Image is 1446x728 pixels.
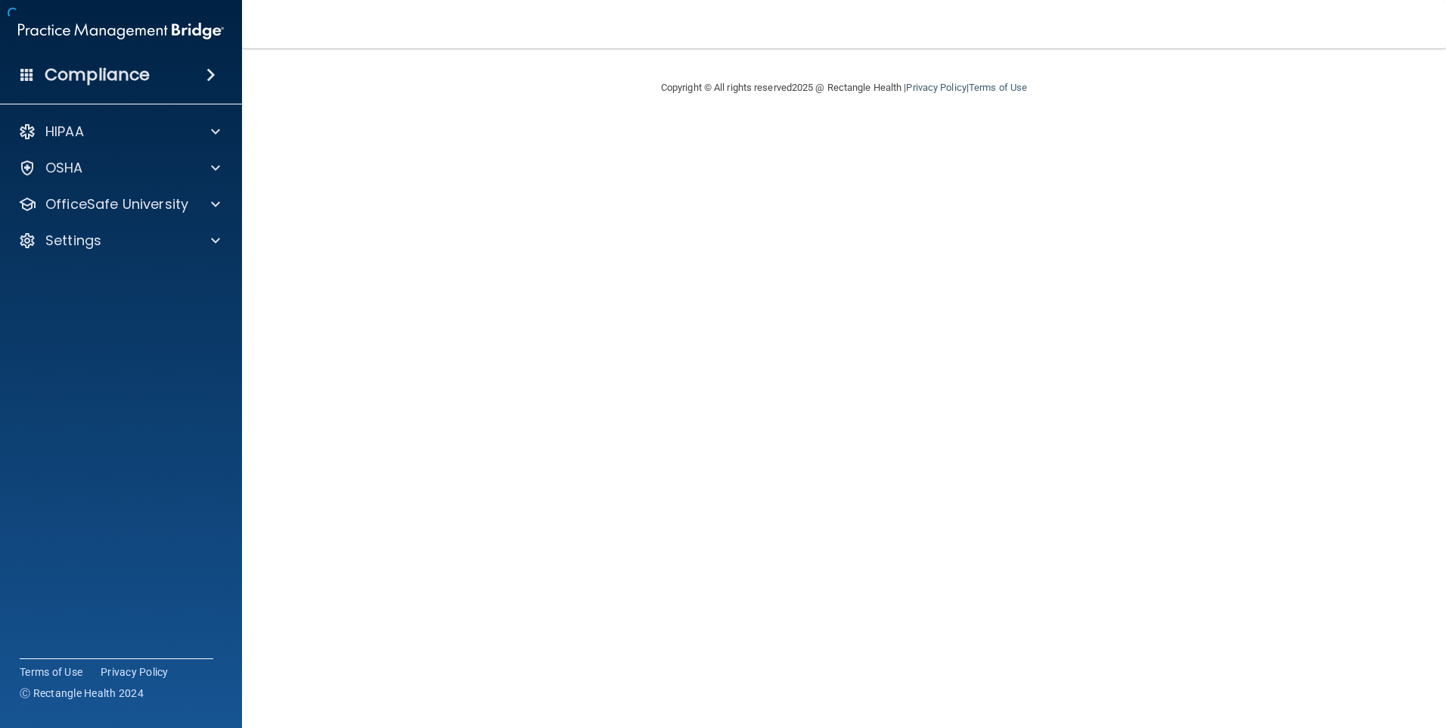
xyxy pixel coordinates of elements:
a: OfficeSafe University [18,195,220,213]
a: Terms of Use [969,82,1027,93]
p: OSHA [45,159,83,177]
div: Copyright © All rights reserved 2025 @ Rectangle Health | | [568,64,1120,112]
a: Privacy Policy [906,82,966,93]
a: HIPAA [18,123,220,141]
img: PMB logo [18,16,224,46]
p: OfficeSafe University [45,195,188,213]
p: HIPAA [45,123,84,141]
span: Ⓒ Rectangle Health 2024 [20,686,144,701]
a: Settings [18,232,220,250]
p: Settings [45,232,101,250]
a: Privacy Policy [101,664,169,680]
h4: Compliance [45,64,150,86]
a: Terms of Use [20,664,82,680]
a: OSHA [18,159,220,177]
